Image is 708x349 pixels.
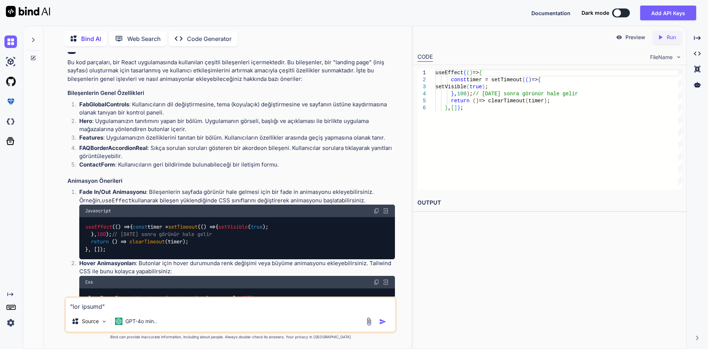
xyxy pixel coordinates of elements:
[4,35,17,48] img: chat
[531,77,538,83] span: =>
[469,70,472,76] span: )
[73,100,395,117] li: : Kullanıcıların dil değiştirmesine, tema (koyu/açık) değiştirmesine ve sayfanın üstüne kaydırmas...
[485,84,488,90] span: ;
[417,90,426,97] div: 4
[365,317,373,326] img: attachment
[67,58,395,83] p: Bu kod parçaları, bir React uygulamasında kullanılan çeşitli bileşenleri içermektedir. Bu bileşen...
[525,77,528,83] span: (
[476,98,479,104] span: )
[469,91,472,97] span: ;
[4,115,17,128] img: darkCloudIdeIcon
[79,161,115,168] strong: ContactForm
[473,91,578,97] span: // [DATE] sonra görünür hale gelir
[79,134,103,141] strong: Features
[4,75,17,88] img: githubLight
[79,144,147,151] strong: FAQBorderAccordionReal
[451,105,454,111] span: [
[85,223,268,253] code: ( { timer = ( { ( ); }, ); (timer); }, []);
[65,334,396,340] p: Bind can provide inaccurate information, including about people. Always double-check its answers....
[676,54,682,60] img: chevron down
[472,98,475,104] span: (
[448,105,451,111] span: ,
[547,98,550,104] span: ;
[451,91,454,97] span: }
[466,91,469,97] span: )
[435,84,466,90] span: setVisible
[127,34,161,43] p: Web Search
[82,318,99,325] p: Source
[79,188,146,195] strong: Fade In/Out Animasyonu
[6,6,50,17] img: Bind AI
[531,9,570,17] button: Documentation
[472,70,479,76] span: =>
[97,231,106,237] span: 100
[582,9,609,17] span: Dark mode
[466,77,522,83] span: timer = setTimeout
[531,10,570,16] span: Documentation
[525,98,528,104] span: (
[538,77,541,83] span: {
[454,91,457,97] span: ,
[466,70,469,76] span: (
[102,197,132,204] code: useEffect
[112,239,126,245] span: () =>
[79,117,92,124] strong: Hero
[85,294,254,302] code: className=" - hover:scale-
[4,95,17,108] img: premium
[67,89,395,97] h3: Bileşenlerin Genel Özellikleri
[463,70,466,76] span: (
[417,97,426,105] div: 5
[382,208,389,214] img: Open in Browser
[101,318,107,325] img: Pick Models
[73,161,395,171] li: : Kullanıcıların geri bildirimde bulunabileceği bir iletişim formu.
[417,83,426,90] div: 3
[374,279,379,285] img: copy
[417,53,433,62] div: CODE
[133,223,147,230] span: const
[85,208,111,214] span: Javascript
[479,98,525,104] span: => clearTimeout
[413,194,686,212] h2: OUTPUT
[451,98,469,104] span: return
[650,54,673,61] span: FileName
[667,34,676,41] p: Run
[91,239,109,245] span: return
[112,231,212,237] span: // [DATE] sonra görünür hale gelir
[118,295,147,301] span: transition
[457,91,466,97] span: 100
[445,105,448,111] span: }
[4,317,17,329] img: settings
[528,77,531,83] span: )
[218,223,248,230] span: setVisible
[379,318,386,325] img: icon
[482,84,485,90] span: )
[251,223,263,230] span: true
[129,239,165,245] span: clearTimeout
[73,144,395,161] li: : Sıkça sorulan soruları gösteren bir akordeon bileşeni. Kullanıcılar sorulara tıklayarak yanıtla...
[115,318,122,325] img: GPT-4o mini
[466,84,469,90] span: (
[125,318,157,325] p: GPT-4o min..
[4,55,17,68] img: ai-studio
[625,34,645,41] p: Preview
[457,105,460,111] span: )
[85,279,93,285] span: Css
[374,208,379,214] img: copy
[180,295,206,301] span: transform
[469,84,482,90] span: true
[79,260,136,267] strong: Hover Animasyonları
[79,188,395,205] p: : Bileşenlerin sayfada görünür hale gelmesi için bir fade in animasyonu ekleyebilirsiniz. Örneğin...
[522,77,525,83] span: (
[86,223,112,230] span: useEffect
[435,70,464,76] span: useEffect
[528,98,544,104] span: timer
[79,101,129,108] strong: FabGlobalControls
[417,69,426,76] div: 1
[479,70,482,76] span: {
[187,34,232,43] p: Code Generator
[168,223,198,230] span: setTimeout
[201,223,215,230] span: () =>
[417,105,426,112] div: 6
[150,295,177,301] span: transform
[67,177,395,185] h3: Animasyon Önerileri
